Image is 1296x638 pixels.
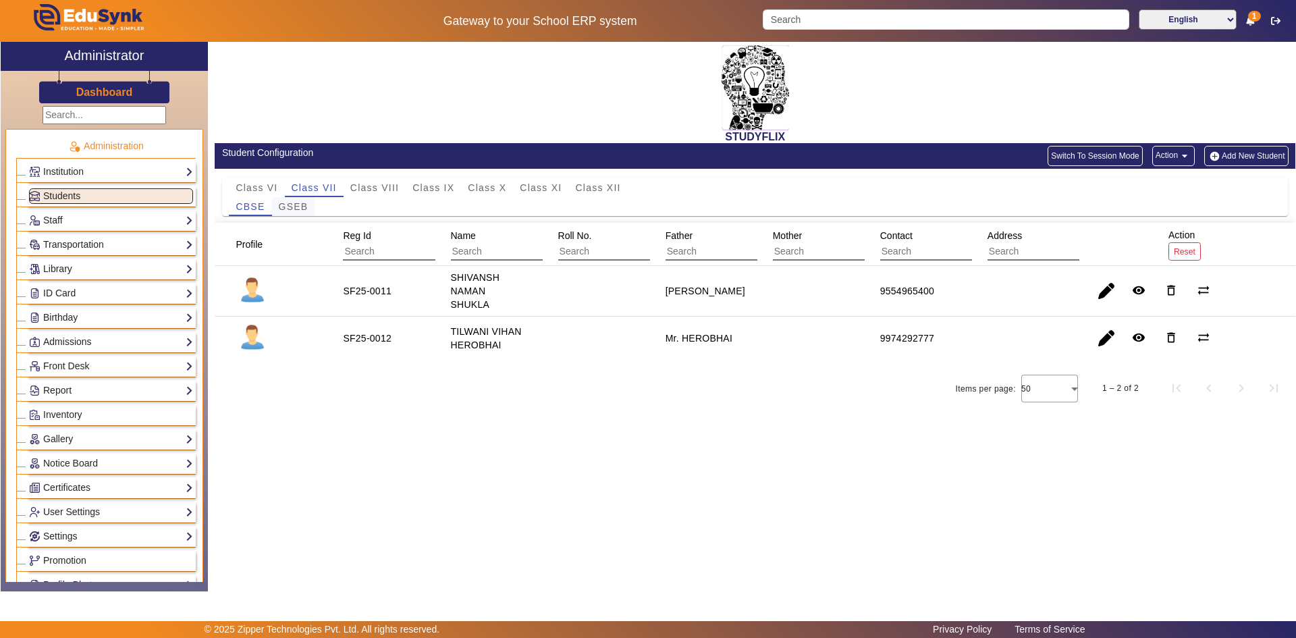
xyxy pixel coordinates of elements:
div: Roll No. [553,223,696,265]
span: GSEB [279,202,308,211]
div: Name [446,223,589,265]
span: Promotion [43,555,86,566]
a: Inventory [29,407,193,423]
span: Contact [880,230,913,241]
a: Promotion [29,553,193,568]
a: Students [29,188,193,204]
button: Next page [1225,372,1258,404]
div: Address [983,223,1125,265]
p: Administration [16,139,196,153]
a: Terms of Service [1008,620,1091,638]
mat-icon: arrow_drop_down [1178,149,1191,163]
input: Search [666,243,786,261]
div: [PERSON_NAME] [666,284,745,298]
div: Action [1164,223,1206,265]
div: Reg Id [338,223,481,265]
span: CBSE [236,202,265,211]
span: Class VII [292,183,337,192]
input: Search [343,243,464,261]
img: add-new-student.png [1208,151,1222,162]
mat-icon: sync_alt [1197,284,1210,297]
button: Action [1152,146,1195,166]
button: Previous page [1193,372,1225,404]
span: Mother [773,230,803,241]
h5: Gateway to your School ERP system [331,14,749,28]
span: Class XI [520,183,562,192]
button: First page [1160,372,1193,404]
span: 1 [1248,11,1261,22]
div: SF25-0011 [343,284,391,298]
mat-icon: delete_outline [1164,284,1178,297]
img: 2da83ddf-6089-4dce-a9e2-416746467bdd [722,45,789,130]
a: Administrator [1,42,208,71]
div: SF25-0012 [343,331,391,345]
div: 9974292777 [880,331,934,345]
input: Search... [43,106,166,124]
staff-with-status: SHIVANSH NAMAN SHUKLA [451,272,500,310]
div: 9554965400 [880,284,934,298]
span: Class XII [575,183,620,192]
span: Roll No. [558,230,592,241]
a: Dashboard [76,85,134,99]
img: profile.png [236,274,269,308]
div: Student Configuration [222,146,748,160]
span: Class IX [412,183,454,192]
button: Switch To Session Mode [1048,146,1143,166]
input: Search [773,243,894,261]
input: Search [880,243,1001,261]
h2: Administrator [65,47,144,63]
mat-icon: remove_red_eye [1132,331,1145,344]
p: © 2025 Zipper Technologies Pvt. Ltd. All rights reserved. [205,622,440,637]
img: Inventory.png [30,410,40,420]
input: Search [988,243,1108,261]
button: Last page [1258,372,1290,404]
a: Privacy Policy [926,620,998,638]
input: Search [558,243,679,261]
span: Profile [236,239,263,250]
div: Mother [768,223,911,265]
span: Class VIII [350,183,399,192]
input: Search [451,243,572,261]
span: Address [988,230,1022,241]
mat-icon: remove_red_eye [1132,284,1145,297]
span: Name [451,230,476,241]
button: Reset [1168,242,1201,261]
span: Reg Id [343,230,371,241]
div: Items per page: [956,382,1016,396]
input: Search [763,9,1129,30]
img: profile.png [236,321,269,355]
h3: Dashboard [76,86,133,99]
img: Branchoperations.png [30,556,40,566]
img: Students.png [30,191,40,201]
div: 1 – 2 of 2 [1102,381,1139,395]
img: Administration.png [68,140,80,153]
span: Inventory [43,409,82,420]
span: Class VI [236,183,277,192]
div: Contact [875,223,1018,265]
div: Father [661,223,803,265]
span: Students [43,190,80,201]
h2: STUDYFLIX [215,130,1295,143]
div: Profile [231,232,279,257]
mat-icon: sync_alt [1197,331,1210,344]
div: Mr. HEROBHAI [666,331,732,345]
staff-with-status: TILWANI VIHAN HEROBHAI [451,326,522,350]
button: Add New Student [1204,146,1288,166]
span: Father [666,230,693,241]
mat-icon: delete_outline [1164,331,1178,344]
span: Class X [468,183,506,192]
